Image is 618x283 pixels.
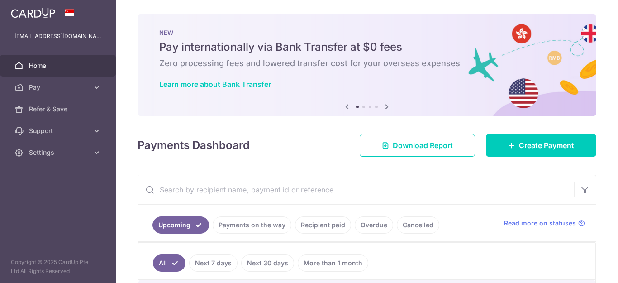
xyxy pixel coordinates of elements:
span: Pay [29,83,89,92]
a: Payments on the way [213,216,291,234]
span: Download Report [393,140,453,151]
span: Home [29,61,89,70]
a: All [153,254,185,272]
a: Upcoming [152,216,209,234]
span: Create Payment [519,140,574,151]
a: More than 1 month [298,254,368,272]
span: Refer & Save [29,105,89,114]
span: Read more on statuses [504,219,576,228]
h6: Zero processing fees and lowered transfer cost for your overseas expenses [159,58,575,69]
a: Next 30 days [241,254,294,272]
img: Bank transfer banner [138,14,596,116]
span: Support [29,126,89,135]
input: Search by recipient name, payment id or reference [138,175,574,204]
a: Cancelled [397,216,439,234]
a: Download Report [360,134,475,157]
a: Learn more about Bank Transfer [159,80,271,89]
h5: Pay internationally via Bank Transfer at $0 fees [159,40,575,54]
span: Settings [29,148,89,157]
a: Create Payment [486,134,596,157]
iframe: Opens a widget where you can find more information [560,256,609,278]
a: Next 7 days [189,254,238,272]
p: NEW [159,29,575,36]
a: Overdue [355,216,393,234]
img: CardUp [11,7,55,18]
p: [EMAIL_ADDRESS][DOMAIN_NAME] [14,32,101,41]
h4: Payments Dashboard [138,137,250,153]
a: Recipient paid [295,216,351,234]
a: Read more on statuses [504,219,585,228]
